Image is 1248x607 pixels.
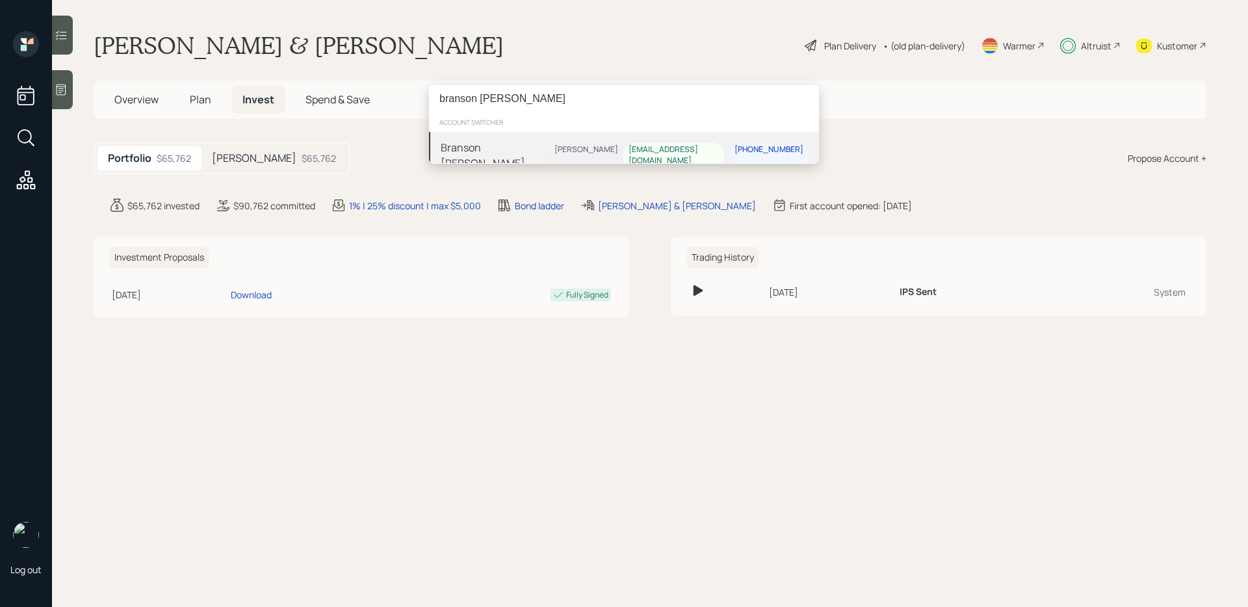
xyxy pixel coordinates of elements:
[554,144,618,155] div: [PERSON_NAME]
[734,144,803,155] div: [PHONE_NUMBER]
[629,144,719,166] div: [EMAIL_ADDRESS][DOMAIN_NAME]
[441,140,549,171] div: Branson [PERSON_NAME]
[429,85,819,112] input: Type a command or search…
[429,112,819,132] div: account switcher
